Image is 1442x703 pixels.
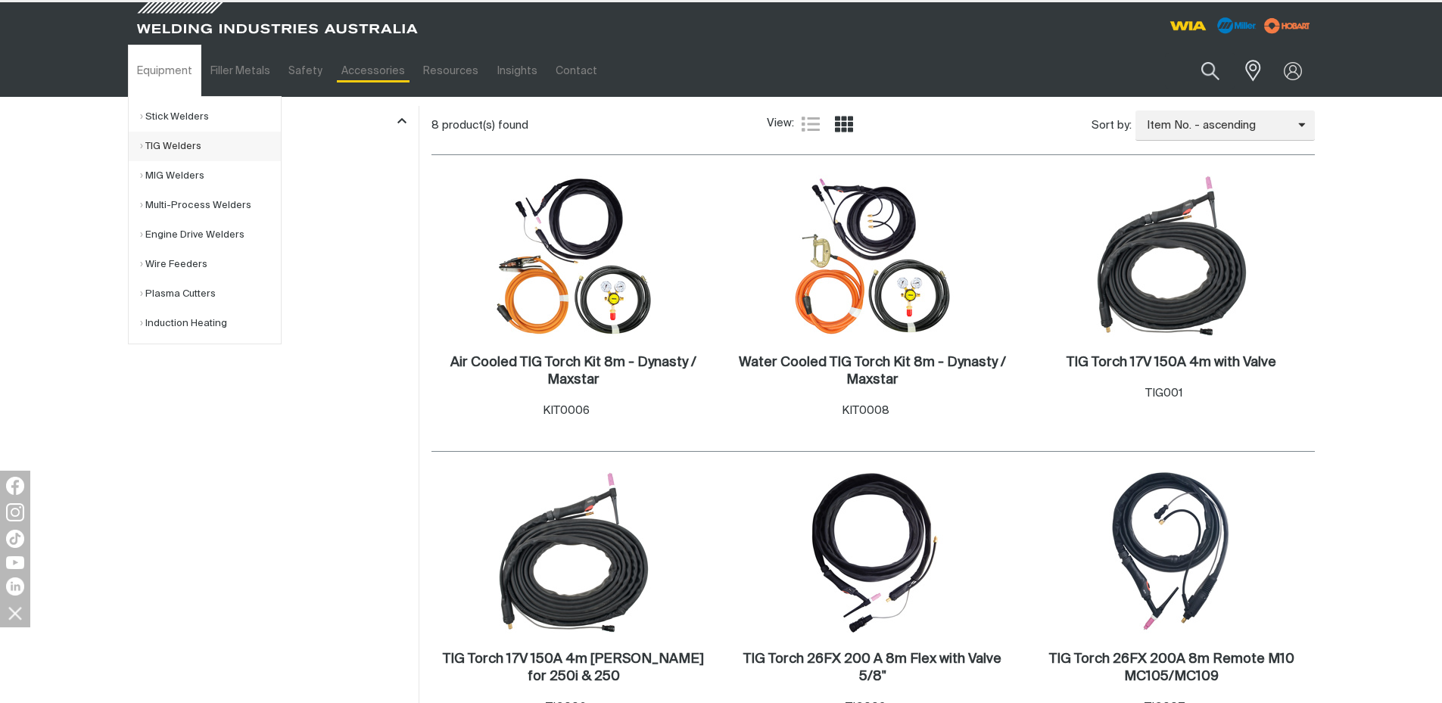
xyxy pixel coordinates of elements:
[767,115,794,132] span: View:
[128,45,201,97] a: Equipment
[493,471,655,633] img: TIG Torch 17V 150A 4m Dinse for 250i & 250
[1135,117,1298,135] span: Item No. - ascending
[802,115,820,133] a: List view
[738,651,1008,686] a: TIG Torch 26FX 200 A 8m Flex with Valve 5/8"
[547,45,606,97] a: Contact
[140,132,281,161] a: TIG Welders
[201,45,279,97] a: Filler Metals
[493,175,655,337] img: Air Cooled TIG Torch Kit 8m - Dynasty / Maxstar
[6,477,24,495] img: Facebook
[128,96,282,344] ul: Equipment Submenu
[792,175,954,337] img: Water Cooled TIG Torch Kit 8m - Dynasty / Maxstar
[842,405,889,416] span: KIT0008
[487,45,546,97] a: Insights
[140,161,281,191] a: MIG Welders
[140,220,281,250] a: Engine Drive Welders
[431,106,1315,145] section: Product list controls
[128,45,1018,97] nav: Main
[6,530,24,548] img: TikTok
[140,191,281,220] a: Multi-Process Welders
[279,45,332,97] a: Safety
[1091,471,1253,633] img: TIG Torch 26FX 200A 8m Remote M10 MC105/MC109
[450,356,696,387] h2: Air Cooled TIG Torch Kit 8m - Dynasty / Maxstar
[140,309,281,338] a: Induction Heating
[738,354,1008,389] a: Water Cooled TIG Torch Kit 8m - Dynasty / Maxstar
[1185,53,1236,89] button: Search products
[739,356,1006,387] h2: Water Cooled TIG Torch Kit 8m - Dynasty / Maxstar
[332,45,414,97] a: Accessories
[1145,387,1183,399] span: TIG001
[414,45,487,97] a: Resources
[140,279,281,309] a: Plasma Cutters
[1092,117,1132,135] span: Sort by:
[140,102,281,132] a: Stick Welders
[439,354,709,389] a: Air Cooled TIG Torch Kit 8m - Dynasty / Maxstar
[1037,651,1307,686] a: TIG Torch 26FX 200A 8m Remote M10 MC105/MC109
[1091,175,1253,337] img: TIG Torch 17V 150A 4m with Valve
[1165,53,1235,89] input: Product name or item number...
[6,503,24,521] img: Instagram
[1260,14,1315,37] img: miller
[442,120,528,131] span: product(s) found
[6,577,24,596] img: LinkedIn
[743,652,1001,683] h2: TIG Torch 26FX 200 A 8m Flex with Valve 5/8"
[1067,354,1276,372] a: TIG Torch 17V 150A 4m with Valve
[431,118,767,133] div: 8
[443,652,704,683] h2: TIG Torch 17V 150A 4m [PERSON_NAME] for 250i & 250
[2,600,28,626] img: hide socials
[1049,652,1294,683] h2: TIG Torch 26FX 200A 8m Remote M10 MC105/MC109
[792,471,954,633] img: TIG Torch 26FX 200 A 8m Flex with Valve 5/8"
[1067,356,1276,369] h2: TIG Torch 17V 150A 4m with Valve
[543,405,590,416] span: KIT0006
[439,651,709,686] a: TIG Torch 17V 150A 4m [PERSON_NAME] for 250i & 250
[140,250,281,279] a: Wire Feeders
[6,556,24,569] img: YouTube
